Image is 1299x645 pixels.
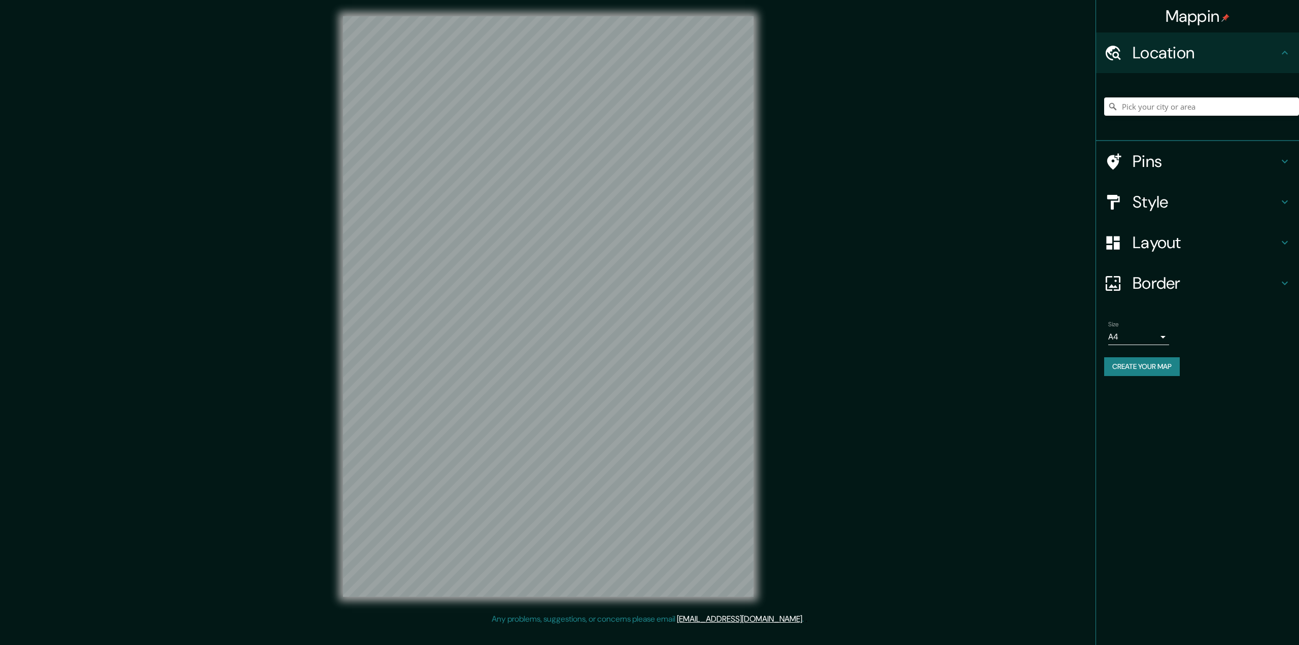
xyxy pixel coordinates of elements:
a: [EMAIL_ADDRESS][DOMAIN_NAME] [677,614,802,624]
div: Style [1096,182,1299,222]
label: Size [1108,320,1119,329]
input: Pick your city or area [1104,97,1299,116]
p: Any problems, suggestions, or concerns please email . [492,613,804,625]
div: Layout [1096,222,1299,263]
h4: Mappin [1166,6,1230,26]
div: . [805,613,807,625]
canvas: Map [343,16,754,597]
h4: Style [1133,192,1279,212]
div: A4 [1108,329,1169,345]
img: pin-icon.png [1221,14,1229,22]
h4: Border [1133,273,1279,293]
div: Border [1096,263,1299,303]
h4: Location [1133,43,1279,63]
h4: Layout [1133,232,1279,253]
div: Location [1096,32,1299,73]
div: . [804,613,805,625]
div: Pins [1096,141,1299,182]
h4: Pins [1133,151,1279,172]
button: Create your map [1104,357,1180,376]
